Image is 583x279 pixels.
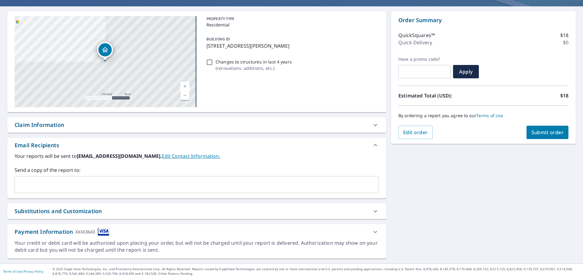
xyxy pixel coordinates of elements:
[531,129,564,136] span: Submit order
[15,121,64,129] div: Claim Information
[180,91,189,100] a: Current Level 17, Zoom Out
[7,203,386,219] div: Substitutions and Customization
[162,153,220,159] a: EditContactInfo
[216,59,292,65] p: Changes to structures in last 4 years
[403,129,428,136] span: Edit order
[206,16,377,22] p: PROPERTY TYPE
[398,16,568,24] p: Order Summary
[15,228,109,236] div: Payment Information
[398,113,568,118] p: By ordering a report you agree to our
[97,42,113,61] div: Dropped pin, building 1, Residential property, 7615 SW Speaks Dr Gaston, OR 97119
[206,36,230,42] p: BUILDING ID
[15,141,59,149] div: Email Recipients
[15,207,102,215] div: Substitutions and Customization
[24,269,43,274] a: Privacy Policy
[563,39,568,46] p: $0
[7,117,386,133] div: Claim Information
[53,267,580,276] p: © 2025 Eagle View Technologies, Inc. and Pictometry International Corp. All Rights Reserved. Repo...
[75,228,95,236] div: XXXX3643
[3,269,22,274] a: Terms of Use
[560,92,568,99] p: $18
[398,32,435,39] p: QuickSquares™
[476,113,503,118] a: Terms of Use
[453,65,479,78] button: Apply
[3,270,43,273] p: |
[206,42,377,49] p: [STREET_ADDRESS][PERSON_NAME]
[206,22,377,28] p: Residential
[7,138,386,152] div: Email Recipients
[77,153,162,159] b: [EMAIL_ADDRESS][DOMAIN_NAME].
[180,82,189,91] a: Current Level 17, Zoom In
[527,126,569,139] button: Submit order
[216,65,292,71] p: ( renovations, additions, etc. )
[15,240,379,253] div: Your credit or debit card will be authorized upon placing your order, but will not be charged unt...
[7,224,386,240] div: Payment InformationXXXX3643cardImage
[458,68,474,75] span: Apply
[98,228,109,236] img: cardImage
[15,166,379,174] label: Send a copy of the report to:
[398,92,483,99] p: Estimated Total (USD):
[398,126,433,139] button: Edit order
[15,152,379,160] label: Your reports will be sent to
[398,56,451,62] label: Have a promo code?
[398,39,432,46] p: Quick Delivery
[560,32,568,39] p: $18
